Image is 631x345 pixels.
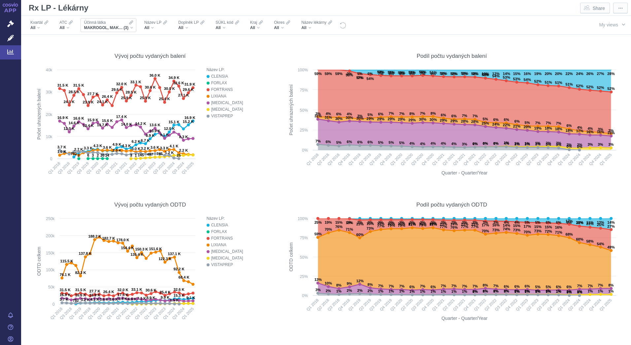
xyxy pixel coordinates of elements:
[207,228,269,235] button: FORLAX
[335,117,342,121] text: 30%
[207,242,269,248] button: LIXIANA
[184,116,195,120] text: 16.9 K
[298,18,335,32] div: Název lékárnyAll
[616,187,628,199] div: More actions
[83,100,94,104] text: 23.9 K
[586,85,593,89] text: 52%
[160,146,169,150] text: 3.3 K
[377,70,384,74] text: 52%
[26,1,92,15] h1: Rx LP - Lékárny
[216,20,233,25] span: SÚKL kód
[179,148,188,152] text: 2.2 K
[462,142,467,146] text: 3%
[121,96,132,100] text: 25.9 K
[565,82,573,86] text: 51%
[81,18,136,32] div: Účinná látkaMAKROGOL, MAKROGOL, KOMBINACE, [GEOGRAPHIC_DATA](3)
[46,112,52,117] text: 20k
[534,72,541,76] text: 19%
[462,114,467,118] text: 7%
[83,124,94,128] text: 13.4 K
[87,92,98,96] text: 27.7 K
[169,76,180,80] text: 34.9 K
[387,117,395,121] text: 29%
[523,72,531,76] text: 16%
[430,141,436,145] text: 4%
[324,72,332,76] text: 59%
[30,20,43,25] span: Kvartál
[339,22,347,29] button: Reset all filters
[597,86,604,90] text: 52%
[69,90,80,94] text: 28.5 K
[64,100,75,104] text: 24.1 K
[555,81,562,85] text: 51%
[416,201,487,208] div: Podíl počtu vydaných ODTD
[315,139,320,143] text: 7%
[274,20,284,25] span: Okres
[399,141,404,145] text: 5%
[597,130,604,134] text: 16%
[576,84,583,88] text: 52%
[492,122,499,126] text: 24%
[616,38,628,50] div: More actions
[336,140,341,144] text: 5%
[46,68,52,72] text: 40k
[149,129,160,133] text: 10.9 K
[211,228,269,235] div: FORLAX
[122,144,131,148] text: 4.3 K
[566,124,572,128] text: 6%
[207,222,269,228] button: CLENSIA
[302,148,308,153] text: 0%
[149,123,160,127] text: 13.6 K
[577,145,582,149] text: 0%
[207,113,269,119] button: VISTAPREP
[347,72,352,76] text: 2%
[184,82,195,86] text: 31.9 K
[608,129,614,133] text: 3%
[503,123,510,127] text: 22%
[207,80,269,86] button: FORLAX
[347,140,352,144] text: 6%
[566,144,572,148] text: 0%
[593,5,605,12] span: Share
[514,119,519,123] text: 6%
[103,145,112,149] text: 3.6 K
[170,144,179,148] text: 4.1 K
[601,332,613,344] div: Show as table
[408,118,415,122] text: 29%
[115,53,185,59] div: Vývoj počtu vydaných balení
[135,122,146,126] text: 14.2 K
[64,127,75,131] text: 12.0 K
[357,72,362,76] text: 5%
[211,113,269,119] div: VISTAPREP
[211,261,269,268] div: VISTAPREP
[102,119,113,123] text: 15.6 K
[141,18,170,32] div: Název LPAll
[164,127,175,131] text: 12.0 K
[450,72,457,76] text: 53%
[598,127,603,131] text: 3%
[57,145,66,149] text: 3.7 K
[112,88,122,92] text: 29.6 K
[493,118,498,122] text: 6%
[93,144,102,148] text: 4.3 K
[514,141,519,145] text: 1%
[314,114,321,118] text: 31%
[36,89,42,139] text: Počet uhrazených balení
[314,72,321,76] text: 59%
[159,97,170,101] text: 25.4 K
[482,72,489,76] text: 10%
[514,142,519,146] text: 3%
[545,126,552,130] text: 18%
[126,90,137,94] text: 28.5 K
[156,152,163,156] text: 745
[298,68,308,72] text: 100%
[388,140,394,144] text: 5%
[207,248,269,255] button: MOVIPREP
[141,146,150,150] text: 3.2 K
[288,84,293,135] text: Počet uhrazených balení
[97,123,108,127] text: 13.7 K
[482,141,488,145] text: 4%
[504,141,509,145] text: 1%
[69,121,80,125] text: 14.6 K
[207,106,269,113] button: PLENVU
